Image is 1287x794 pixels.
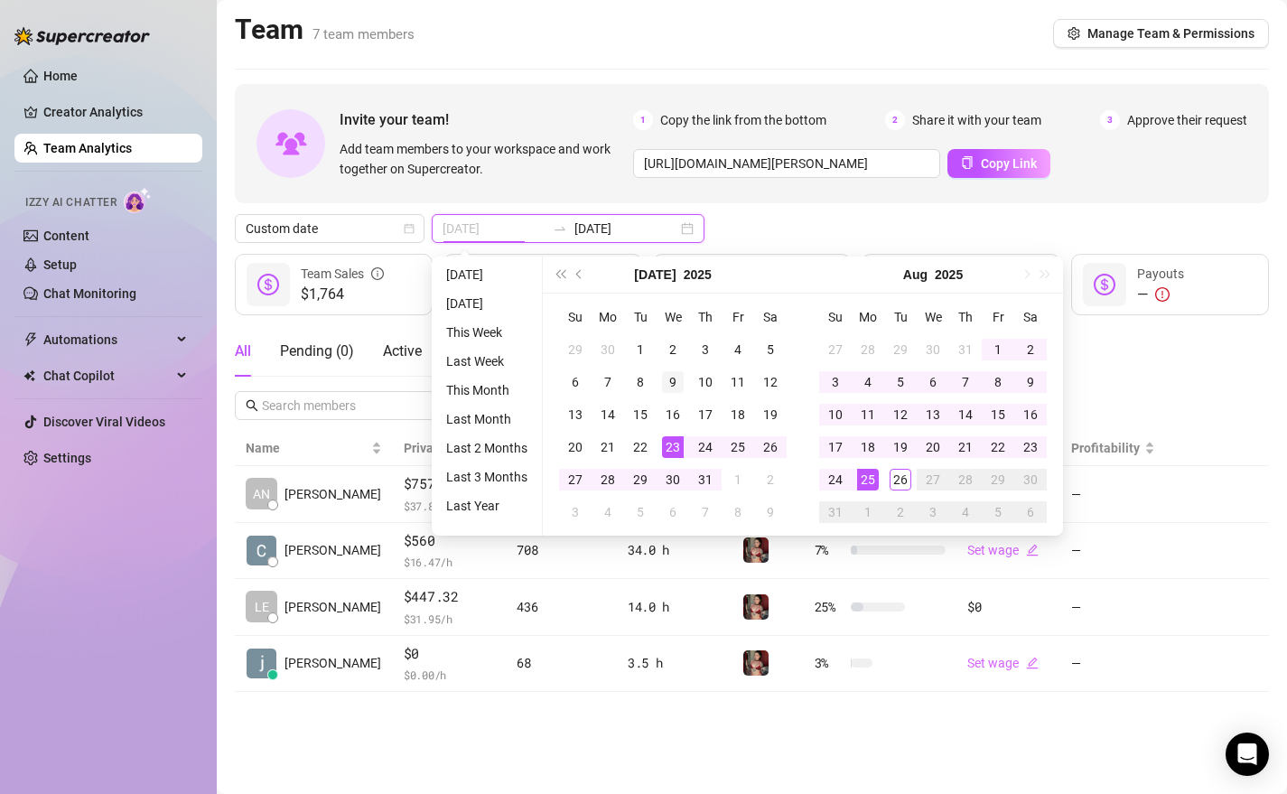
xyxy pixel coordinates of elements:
[592,496,624,528] td: 2025-08-04
[1053,19,1269,48] button: Manage Team & Permissions
[559,366,592,398] td: 2025-07-06
[439,322,535,343] li: This Week
[982,496,1014,528] td: 2025-09-05
[564,371,586,393] div: 6
[443,219,546,238] input: Start date
[257,274,279,295] span: dollar-circle
[280,341,354,362] div: Pending ( 0 )
[917,463,949,496] td: 2025-08-27
[1020,501,1041,523] div: 6
[852,301,884,333] th: Mo
[43,451,91,465] a: Settings
[885,110,905,130] span: 2
[727,371,749,393] div: 11
[857,339,879,360] div: 28
[987,469,1009,490] div: 29
[564,339,586,360] div: 29
[684,257,712,293] button: Choose a year
[592,366,624,398] td: 2025-07-07
[657,366,689,398] td: 2025-07-09
[43,257,77,272] a: Setup
[884,301,917,333] th: Tu
[246,438,368,458] span: Name
[630,371,651,393] div: 8
[624,398,657,431] td: 2025-07-15
[890,469,911,490] div: 26
[949,496,982,528] td: 2025-09-04
[695,404,716,425] div: 17
[1060,466,1166,523] td: —
[592,431,624,463] td: 2025-07-21
[917,431,949,463] td: 2025-08-20
[14,27,150,45] img: logo-BBDzfeDw.svg
[564,436,586,458] div: 20
[404,666,496,684] span: $ 0.00 /h
[722,398,754,431] td: 2025-07-18
[624,333,657,366] td: 2025-07-01
[301,284,384,305] span: $1,764
[439,379,535,401] li: This Month
[592,301,624,333] th: Mo
[917,496,949,528] td: 2025-09-03
[695,469,716,490] div: 31
[624,301,657,333] th: Tu
[235,341,251,362] div: All
[981,156,1037,171] span: Copy Link
[235,13,415,47] h2: Team
[630,469,651,490] div: 29
[553,221,567,236] span: to
[961,156,974,169] span: copy
[592,463,624,496] td: 2025-07-28
[1014,366,1047,398] td: 2025-08-09
[660,110,826,130] span: Copy the link from the bottom
[662,339,684,360] div: 2
[857,436,879,458] div: 18
[553,221,567,236] span: swap-right
[819,398,852,431] td: 2025-08-10
[630,501,651,523] div: 5
[517,540,606,560] div: 708
[284,484,381,504] span: [PERSON_NAME]
[825,469,846,490] div: 24
[903,257,928,293] button: Choose a month
[922,339,944,360] div: 30
[922,371,944,393] div: 6
[922,404,944,425] div: 13
[439,466,535,488] li: Last 3 Months
[955,469,976,490] div: 28
[955,404,976,425] div: 14
[1127,110,1247,130] span: Approve their request
[852,431,884,463] td: 2025-08-18
[982,463,1014,496] td: 2025-08-29
[404,473,496,495] span: $757
[727,404,749,425] div: 18
[312,26,415,42] span: 7 team members
[633,110,653,130] span: 1
[890,501,911,523] div: 2
[284,540,381,560] span: [PERSON_NAME]
[815,653,844,673] span: 3 %
[727,501,749,523] div: 8
[1020,469,1041,490] div: 30
[235,431,393,466] th: Name
[819,333,852,366] td: 2025-07-27
[246,215,414,242] span: Custom date
[634,257,676,293] button: Choose a month
[819,301,852,333] th: Su
[722,463,754,496] td: 2025-08-01
[1014,496,1047,528] td: 2025-09-06
[722,496,754,528] td: 2025-08-08
[1014,333,1047,366] td: 2025-08-02
[884,496,917,528] td: 2025-09-02
[949,463,982,496] td: 2025-08-28
[1014,463,1047,496] td: 2025-08-30
[917,333,949,366] td: 2025-07-30
[760,436,781,458] div: 26
[754,496,787,528] td: 2025-08-09
[1094,274,1115,295] span: dollar-circle
[884,333,917,366] td: 2025-07-29
[890,436,911,458] div: 19
[689,301,722,333] th: Th
[662,436,684,458] div: 23
[760,371,781,393] div: 12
